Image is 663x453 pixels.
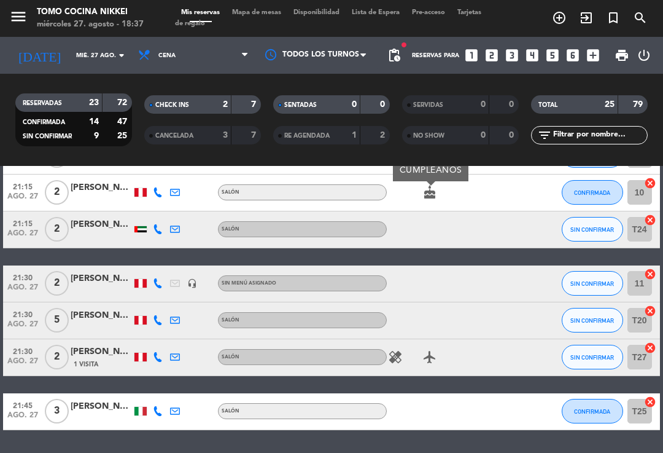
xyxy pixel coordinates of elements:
span: CONFIRMADA [574,408,610,415]
i: healing [388,350,403,364]
input: Filtrar por nombre... [552,128,647,142]
button: CONFIRMADA [562,180,623,205]
div: CUMPLEAÑOS [393,160,468,181]
span: SIN CONFIRMAR [23,133,72,140]
div: [PERSON_NAME] [71,218,132,232]
strong: 72 [117,98,130,107]
span: 21:30 [7,307,38,321]
span: Cena [158,52,176,59]
span: Mapa de mesas [226,9,287,16]
span: Reservas para [412,52,459,59]
strong: 3 [223,131,228,140]
strong: 0 [352,100,357,109]
span: ago. 27 [7,229,38,243]
span: ago. 27 [7,283,38,297]
div: miércoles 27. agosto - 18:37 [37,18,144,31]
i: looks_6 [565,47,581,63]
span: 21:30 [7,344,38,358]
span: Lista de Espera [346,9,406,16]
strong: 79 [633,100,645,109]
span: BUSCAR [627,7,654,28]
i: add_circle_outline [552,10,567,25]
i: airplanemode_active [422,350,437,364]
strong: 23 [89,98,99,107]
button: CONFIRMADA [562,399,623,423]
span: WALK IN [573,7,600,28]
div: [PERSON_NAME] [71,345,132,359]
span: Salón [222,409,239,414]
strong: 14 [89,117,99,126]
div: LOG OUT [634,37,654,74]
span: SIN CONFIRMAR [570,280,614,287]
strong: 0 [481,100,486,109]
i: cancel [644,342,656,354]
span: 2 [45,217,69,242]
i: looks_4 [524,47,540,63]
button: menu [9,7,28,30]
strong: 2 [380,131,387,140]
strong: 7 [251,131,258,140]
span: SERVIDAS [413,102,443,108]
span: NO SHOW [413,133,444,139]
span: Reserva especial [600,7,627,28]
span: CHECK INS [155,102,189,108]
div: Tomo Cocina Nikkei [37,6,144,18]
div: [PERSON_NAME] [71,309,132,323]
span: 21:15 [7,179,38,193]
i: cancel [644,177,656,189]
button: SIN CONFIRMAR [562,271,623,296]
span: CONFIRMADA [23,119,65,125]
div: [PERSON_NAME] [71,272,132,286]
span: CONFIRMADA [574,189,610,196]
span: Pre-acceso [406,9,451,16]
strong: 2 [223,100,228,109]
span: 21:15 [7,216,38,230]
span: Salón [222,355,239,360]
span: ago. 27 [7,192,38,207]
strong: 1 [352,131,357,140]
div: [PERSON_NAME] [71,400,132,414]
button: SIN CONFIRMAR [562,217,623,242]
span: fiber_manual_record [400,41,408,49]
button: SIN CONFIRMAR [562,308,623,333]
span: 2 [45,180,69,205]
span: 2 [45,345,69,369]
span: 21:45 [7,398,38,412]
i: add_box [585,47,601,63]
i: filter_list [537,128,552,143]
span: print [615,48,629,63]
span: 2 [45,271,69,296]
i: search [633,10,648,25]
div: [PERSON_NAME] [71,181,132,195]
span: 5 [45,308,69,333]
span: CANCELADA [155,133,193,139]
i: looks_one [463,47,479,63]
i: cancel [644,396,656,408]
span: ago. 27 [7,357,38,371]
strong: 0 [509,100,516,109]
span: Mis reservas [175,9,226,16]
i: exit_to_app [579,10,594,25]
button: SIN CONFIRMAR [562,345,623,369]
span: Disponibilidad [287,9,346,16]
i: cancel [644,268,656,280]
strong: 25 [605,100,615,109]
i: turned_in_not [606,10,621,25]
i: cancel [644,214,656,226]
strong: 0 [481,131,486,140]
i: headset_mic [187,278,197,288]
span: SENTADAS [284,102,317,108]
i: looks_3 [504,47,520,63]
span: TOTAL [538,102,557,108]
span: ago. 27 [7,320,38,334]
i: [DATE] [9,42,70,68]
i: menu [9,7,28,26]
span: RESERVAR MESA [546,7,573,28]
span: ago. 27 [7,411,38,425]
span: SIN CONFIRMAR [570,354,614,361]
strong: 47 [117,117,130,126]
span: pending_actions [387,48,401,63]
i: cancel [644,305,656,317]
span: 1 Visita [74,360,98,369]
i: looks_5 [545,47,560,63]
